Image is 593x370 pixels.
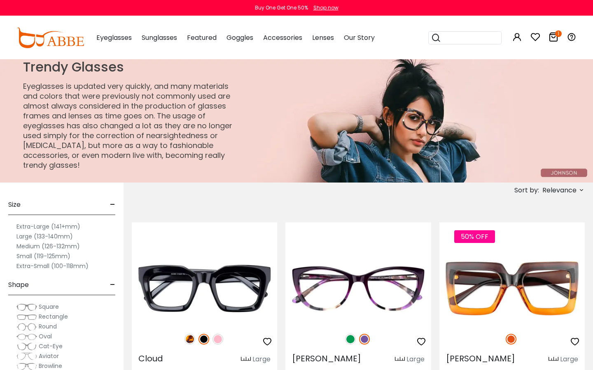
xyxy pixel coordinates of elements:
[16,222,80,231] label: Extra-Large (141+mm)
[16,352,37,361] img: Aviator.png
[359,334,370,345] img: Purple
[514,185,539,195] span: Sort by:
[555,30,562,37] i: 1
[226,33,253,42] span: Goggles
[16,323,37,331] img: Round.png
[252,354,271,364] div: Large
[8,195,21,215] span: Size
[110,275,115,295] span: -
[446,353,515,364] span: [PERSON_NAME]
[542,183,577,198] span: Relevance
[549,356,558,363] img: size ruler
[285,252,431,325] img: Purple Freda - Acetate ,Universal Bridge Fit
[16,333,37,341] img: Oval.png
[8,275,29,295] span: Shape
[241,356,251,363] img: size ruler
[39,322,57,331] span: Round
[39,342,63,350] span: Cat-Eye
[560,354,578,364] div: Large
[313,4,339,12] div: Shop now
[142,33,177,42] span: Sunglasses
[16,251,70,261] label: Small (119-125mm)
[344,33,375,42] span: Our Story
[16,261,89,271] label: Extra-Small (100-118mm)
[395,356,405,363] img: size ruler
[255,4,308,12] div: Buy One Get One 50%
[184,334,195,345] img: Leopard
[39,312,68,321] span: Rectangle
[309,4,339,11] a: Shop now
[187,33,217,42] span: Featured
[292,353,361,364] span: [PERSON_NAME]
[16,231,73,241] label: Large (133-140mm)
[16,303,37,311] img: Square.png
[23,81,234,170] p: Eyeglasses is updated very quickly, and many materials and colors that were previously not common...
[16,241,80,251] label: Medium (126-132mm)
[345,334,356,345] img: Green
[23,59,234,75] h1: Trendy Glasses
[96,33,132,42] span: Eyeglasses
[263,33,302,42] span: Accessories
[16,342,37,351] img: Cat-Eye.png
[549,34,558,43] a: 1
[406,354,425,364] div: Large
[198,334,209,345] img: Black
[439,252,585,325] img: Orange Morrison - Plastic ,Universal Bridge Fit
[312,33,334,42] span: Lenses
[16,28,84,48] img: abbeglasses.com
[454,230,495,243] span: 50% OFF
[110,195,115,215] span: -
[39,352,59,360] span: Aviator
[132,252,277,325] img: Black Cloud - Acetate ,Universal Bridge Fit
[212,334,223,345] img: Pink
[506,334,516,345] img: Orange
[39,362,62,370] span: Browline
[16,313,37,321] img: Rectangle.png
[39,332,52,340] span: Oval
[39,303,59,311] span: Square
[138,353,163,364] span: Cloud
